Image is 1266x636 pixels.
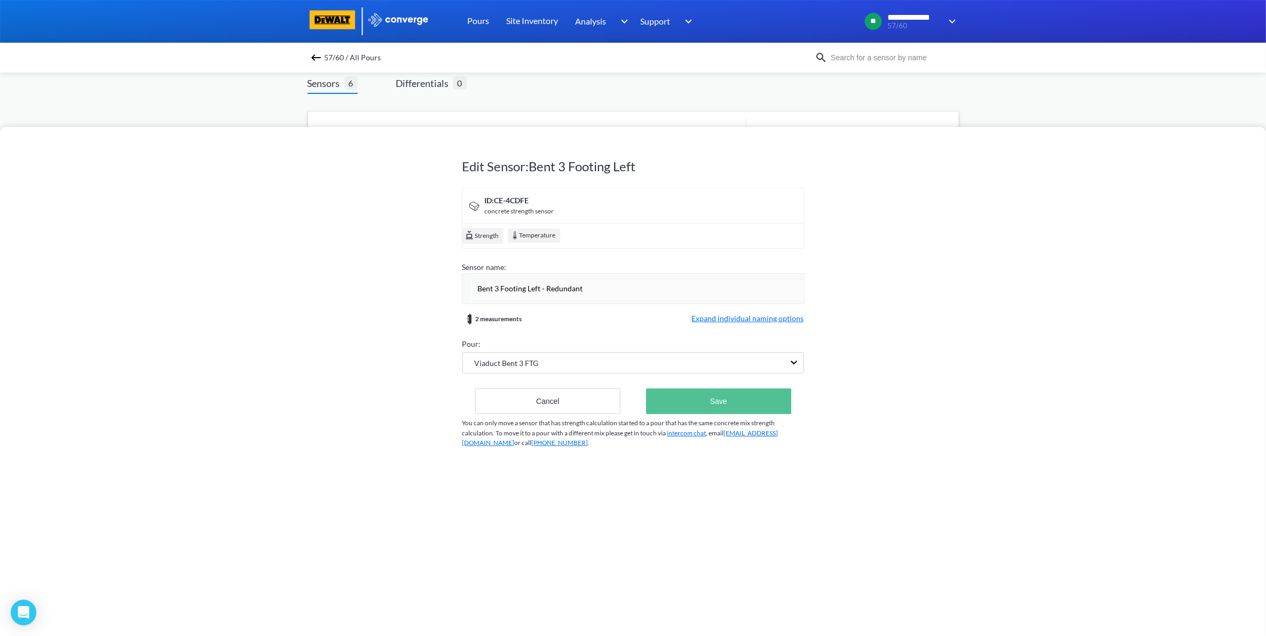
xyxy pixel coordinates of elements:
p: You can only move a sensor that has strength calculation started to a pour that has the same conc... [462,418,804,448]
h1: Edit Sensor: Bent 3 Footing Left [462,158,804,175]
span: 57/60 [887,22,941,30]
div: Sensor name: [462,261,804,273]
img: backspace.svg [310,51,323,64]
img: measurements-group.svg [462,313,476,325]
a: [PHONE_NUMBER] [532,439,588,447]
img: cube.svg [465,230,474,240]
img: downArrow.svg [942,15,959,28]
span: Expand individual naming options [692,313,804,325]
img: temperature.svg [510,230,520,240]
img: icon-search.svg [815,51,828,64]
img: signal-icon.svg [468,200,481,212]
div: Open Intercom Messenger [11,600,36,625]
img: logo_ewhite.svg [367,13,429,27]
a: intercom chat [667,429,706,437]
span: Support [641,14,671,28]
button: Save [646,388,791,414]
input: Search for a sensor by name [828,52,957,63]
div: Pour: [462,338,804,350]
img: logo-dewalt.svg [308,10,358,29]
span: Analysis [576,14,607,28]
img: downArrow.svg [678,15,695,28]
div: ID: CE-4CDFE [485,195,554,206]
span: 57/60 / All Pours [325,50,381,65]
div: Temperature [508,228,560,243]
div: concrete strength sensor [485,206,554,217]
span: Viaduct Bent 3 FTG [463,357,539,369]
img: downArrow.svg [614,15,631,28]
button: Cancel [475,388,621,414]
span: Strength [474,231,499,242]
div: 2 measurements [462,313,522,325]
